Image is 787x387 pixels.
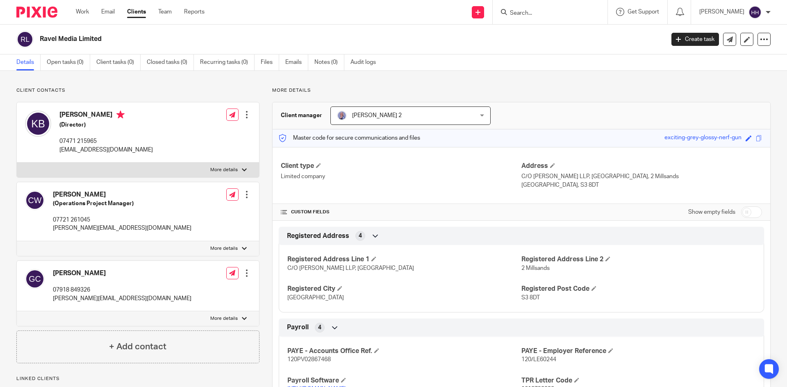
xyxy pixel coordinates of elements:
[116,111,125,119] i: Primary
[16,7,57,18] img: Pixie
[53,190,191,199] h4: [PERSON_NAME]
[521,265,550,271] span: 2 Millsands
[16,87,259,94] p: Client contacts
[314,54,344,70] a: Notes (0)
[287,323,309,332] span: Payroll
[287,357,331,362] span: 120PV02867468
[281,111,322,120] h3: Client manager
[127,8,146,16] a: Clients
[53,199,191,208] h5: (Operations Project Manager)
[628,9,659,15] span: Get Support
[287,295,344,301] span: [GEOGRAPHIC_DATA]
[96,54,141,70] a: Client tasks (0)
[521,357,556,362] span: 120/LE60244
[147,54,194,70] a: Closed tasks (0)
[281,209,521,215] h4: CUSTOM FIELDS
[521,255,755,264] h4: Registered Address Line 2
[184,8,205,16] a: Reports
[521,162,762,170] h4: Address
[109,340,166,353] h4: + Add contact
[281,172,521,181] p: Limited company
[101,8,115,16] a: Email
[279,134,420,142] p: Master code for secure communications and files
[521,181,762,189] p: [GEOGRAPHIC_DATA], S3 8DT
[40,35,535,43] h2: Ravel Media Limited
[59,121,153,129] h5: (Director)
[210,315,238,322] p: More details
[200,54,255,70] a: Recurring tasks (0)
[210,245,238,252] p: More details
[359,232,362,240] span: 4
[261,54,279,70] a: Files
[272,87,771,94] p: More details
[16,376,259,382] p: Linked clients
[16,54,41,70] a: Details
[671,33,719,46] a: Create task
[59,137,153,145] p: 07471 215965
[521,376,755,385] h4: TPR Letter Code
[59,146,153,154] p: [EMAIL_ADDRESS][DOMAIN_NAME]
[699,8,744,16] p: [PERSON_NAME]
[47,54,90,70] a: Open tasks (0)
[287,285,521,293] h4: Registered City
[509,10,583,17] input: Search
[25,111,51,137] img: svg%3E
[521,347,755,355] h4: PAYE - Employer Reference
[664,134,742,143] div: exciting-grey-glossy-nerf-gun
[318,324,321,332] span: 4
[53,286,191,294] p: 07918 849326
[521,285,755,293] h4: Registered Post Code
[748,6,762,19] img: svg%3E
[53,269,191,278] h4: [PERSON_NAME]
[337,111,347,120] img: JC%20Linked%20In.jpg
[53,216,191,224] p: 07721 261045
[287,232,349,240] span: Registered Address
[53,294,191,303] p: [PERSON_NAME][EMAIL_ADDRESS][DOMAIN_NAME]
[25,190,45,210] img: svg%3E
[53,224,191,232] p: [PERSON_NAME][EMAIL_ADDRESS][DOMAIN_NAME]
[16,31,34,48] img: svg%3E
[688,208,735,216] label: Show empty fields
[352,113,402,118] span: [PERSON_NAME] 2
[210,167,238,173] p: More details
[76,8,89,16] a: Work
[281,162,521,170] h4: Client type
[521,172,762,181] p: C/O [PERSON_NAME] LLP, [GEOGRAPHIC_DATA], 2 Millsands
[287,376,521,385] h4: Payroll Software
[521,295,540,301] span: S3 8DT
[25,269,45,289] img: svg%3E
[158,8,172,16] a: Team
[59,111,153,121] h4: [PERSON_NAME]
[287,255,521,264] h4: Registered Address Line 1
[350,54,382,70] a: Audit logs
[287,265,414,271] span: C/O [PERSON_NAME] LLP, [GEOGRAPHIC_DATA]
[285,54,308,70] a: Emails
[287,347,521,355] h4: PAYE - Accounts Office Ref.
